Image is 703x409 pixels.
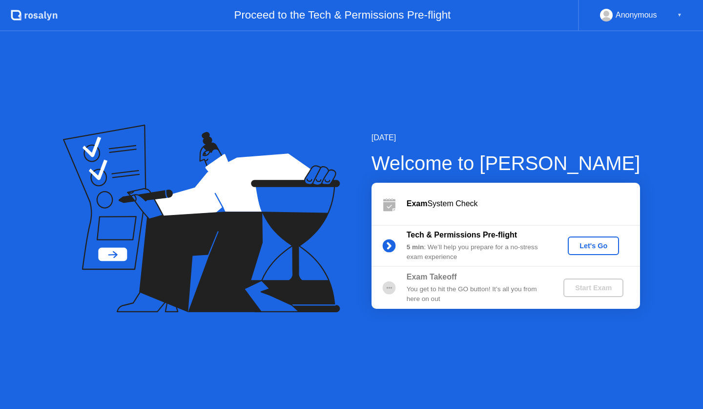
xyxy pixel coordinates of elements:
button: Let's Go [568,237,619,255]
b: 5 min [407,243,424,251]
div: ▼ [677,9,682,22]
b: Tech & Permissions Pre-flight [407,231,517,239]
b: Exam [407,199,428,208]
div: Anonymous [616,9,657,22]
b: Exam Takeoff [407,273,457,281]
button: Start Exam [563,279,623,297]
div: Let's Go [572,242,615,250]
div: Start Exam [567,284,620,292]
div: You get to hit the GO button! It’s all you from here on out [407,284,547,304]
div: System Check [407,198,640,210]
div: Welcome to [PERSON_NAME] [372,149,641,178]
div: : We’ll help you prepare for a no-stress exam experience [407,242,547,262]
div: [DATE] [372,132,641,144]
